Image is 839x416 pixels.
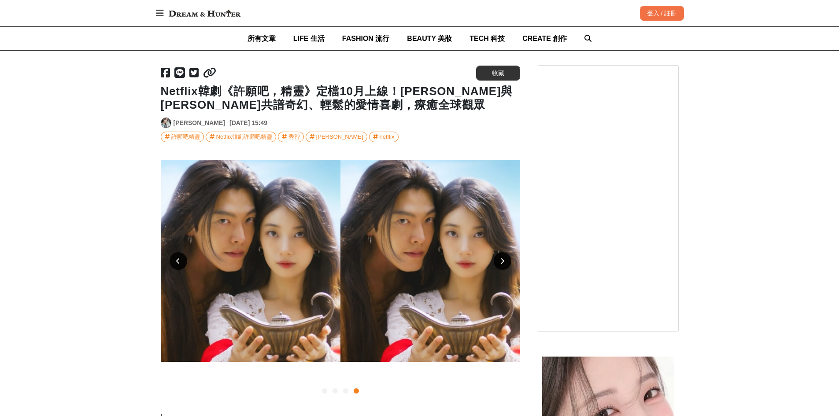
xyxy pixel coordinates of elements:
a: CREATE 創作 [522,27,567,50]
div: 登入 / 註冊 [640,6,684,21]
a: [PERSON_NAME] [306,132,367,142]
a: netflix [369,132,399,142]
span: FASHION 流行 [342,35,390,42]
span: LIFE 生活 [293,35,325,42]
a: 所有文章 [248,27,276,50]
a: 秀智 [278,132,304,142]
span: 所有文章 [248,35,276,42]
div: [DATE] 15:49 [229,118,267,128]
div: 許願吧精靈 [171,132,200,142]
h1: Netflix韓劇《許願吧，精靈》定檔10月上線！[PERSON_NAME]與[PERSON_NAME]共譜奇幻、輕鬆的愛情喜劇，療癒全球觀眾 [161,85,520,112]
a: Netflix韓劇許願吧精靈 [206,132,276,142]
a: [PERSON_NAME] [174,118,225,128]
button: 收藏 [476,66,520,81]
span: TECH 科技 [469,35,505,42]
a: BEAUTY 美妝 [407,27,452,50]
span: BEAUTY 美妝 [407,35,452,42]
a: TECH 科技 [469,27,505,50]
img: Dream & Hunter [164,5,245,21]
a: 許願吧精靈 [161,132,204,142]
div: 秀智 [288,132,300,142]
img: Avatar [161,118,171,128]
div: [PERSON_NAME] [316,132,363,142]
div: netflix [380,132,395,142]
a: FASHION 流行 [342,27,390,50]
img: 42379a21-b59f-4daa-9af7-73049b7bf637.jpg [161,160,520,362]
div: Netflix韓劇許願吧精靈 [216,132,272,142]
span: CREATE 創作 [522,35,567,42]
a: LIFE 生活 [293,27,325,50]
